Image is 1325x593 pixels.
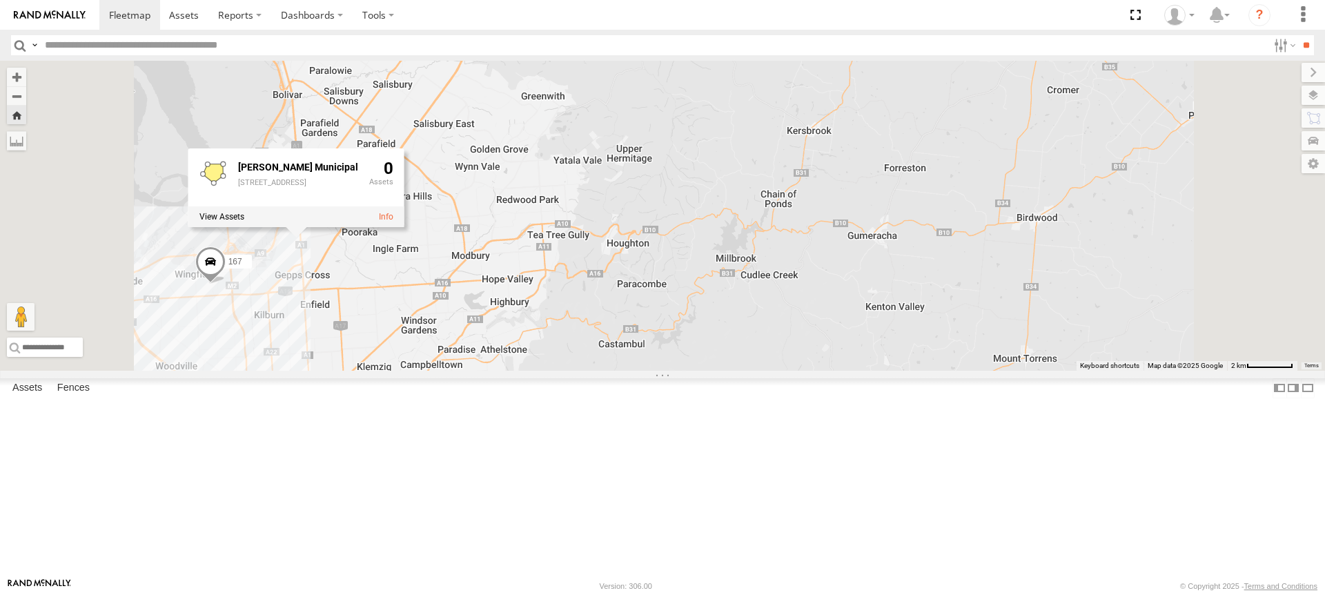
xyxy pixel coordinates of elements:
[238,179,358,187] div: [STREET_ADDRESS]
[369,159,393,204] div: 0
[1180,582,1317,590] div: © Copyright 2025 -
[1227,361,1297,371] button: Map Scale: 2 km per 64 pixels
[7,131,26,150] label: Measure
[6,378,49,398] label: Assets
[1148,362,1223,369] span: Map data ©2025 Google
[600,582,652,590] div: Version: 306.00
[199,212,244,222] label: View assets associated with this fence
[379,212,393,222] a: View fence details
[1286,378,1300,398] label: Dock Summary Table to the Right
[1268,35,1298,55] label: Search Filter Options
[1301,378,1315,398] label: Hide Summary Table
[50,378,97,398] label: Fences
[29,35,40,55] label: Search Query
[1231,362,1246,369] span: 2 km
[1302,154,1325,173] label: Map Settings
[228,257,242,266] span: 167
[14,10,86,20] img: rand-logo.svg
[7,68,26,86] button: Zoom in
[1304,363,1319,369] a: Terms (opens in new tab)
[7,303,35,331] button: Drag Pegman onto the map to open Street View
[7,106,26,124] button: Zoom Home
[7,86,26,106] button: Zoom out
[1273,378,1286,398] label: Dock Summary Table to the Left
[1080,361,1139,371] button: Keyboard shortcuts
[1248,4,1270,26] i: ?
[1159,5,1199,26] div: Amin Vahidinezhad
[238,162,358,173] div: Fence Name - Bucher Municipal
[1244,582,1317,590] a: Terms and Conditions
[8,579,71,593] a: Visit our Website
